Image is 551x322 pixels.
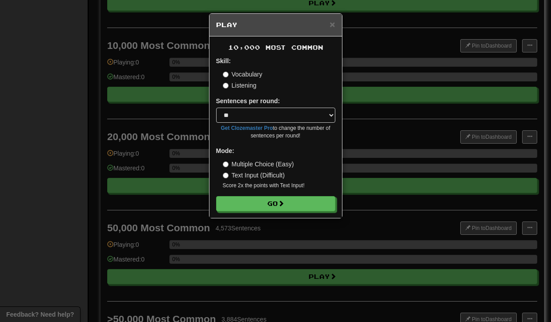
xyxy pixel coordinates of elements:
[223,83,229,89] input: Listening
[223,72,229,77] input: Vocabulary
[223,171,285,180] label: Text Input (Difficult)
[228,44,323,51] span: 10,000 Most Common
[216,196,335,211] button: Go
[221,125,273,131] a: Get Clozemaster Pro
[223,160,294,169] label: Multiple Choice (Easy)
[223,70,262,79] label: Vocabulary
[223,173,229,178] input: Text Input (Difficult)
[216,97,280,105] label: Sentences per round:
[330,19,335,29] span: ×
[223,161,229,167] input: Multiple Choice (Easy)
[216,57,231,64] strong: Skill:
[330,20,335,29] button: Close
[223,81,257,90] label: Listening
[216,20,335,29] h5: Play
[216,147,234,154] strong: Mode:
[223,182,335,189] small: Score 2x the points with Text Input !
[216,125,335,140] small: to change the number of sentences per round!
